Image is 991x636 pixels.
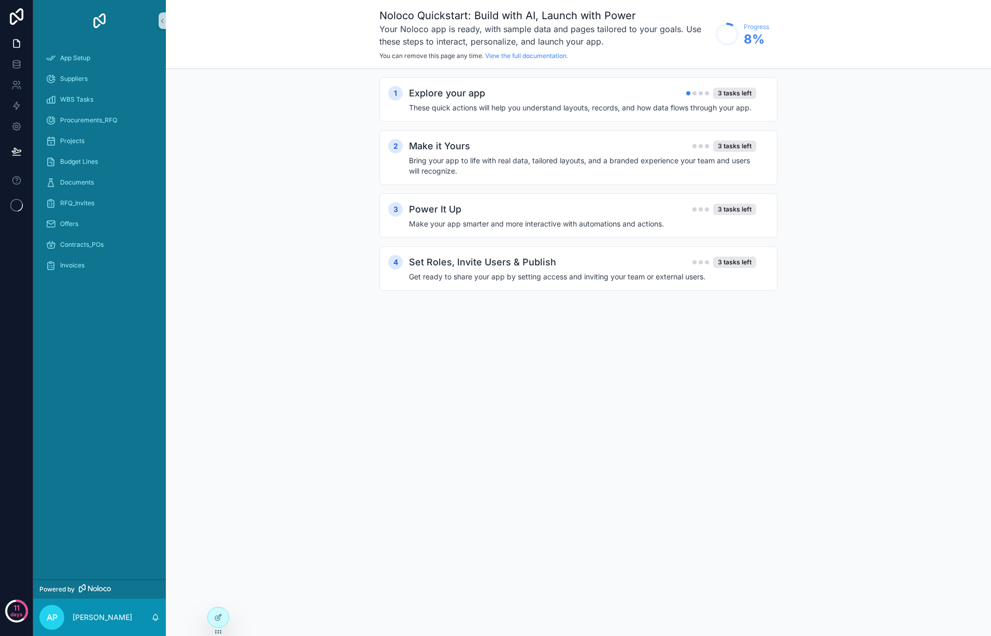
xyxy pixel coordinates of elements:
span: AP [47,611,58,624]
span: Offers [60,220,78,228]
h1: Noloco Quickstart: Build with AI, Launch with Power [379,8,711,23]
span: Suppliers [60,75,88,83]
div: 4 [388,255,403,270]
a: Suppliers [39,69,160,88]
h4: These quick actions will help you understand layouts, records, and how data flows through your app. [409,103,756,113]
span: App Setup [60,54,90,62]
p: [PERSON_NAME] [73,612,132,623]
div: scrollable content [33,41,166,288]
div: scrollable content [166,69,991,320]
div: 3 tasks left [713,204,756,215]
span: Projects [60,137,84,145]
a: Budget Lines [39,152,160,171]
h2: Make it Yours [409,139,470,153]
p: days [10,607,23,621]
a: Offers [39,215,160,233]
span: 8 % [744,31,769,48]
span: You can remove this page any time. [379,52,484,60]
h3: Your Noloco app is ready, with sample data and pages tailored to your goals. Use these steps to i... [379,23,711,48]
h4: Bring your app to life with real data, tailored layouts, and a branded experience your team and u... [409,156,756,176]
a: View the full documentation. [485,52,568,60]
h4: Get ready to share your app by setting access and inviting your team or external users. [409,272,756,282]
span: Invoices [60,261,84,270]
h2: Explore your app [409,86,485,101]
img: App logo [91,12,108,29]
span: Documents [60,178,94,187]
div: 3 tasks left [713,257,756,268]
div: 3 tasks left [713,88,756,99]
span: Progress [744,23,769,31]
div: 2 [388,139,403,153]
div: 3 [388,202,403,217]
a: RFQ_Invites [39,194,160,213]
span: WBS Tasks [60,95,93,104]
span: RFQ_Invites [60,199,94,207]
div: 1 [388,86,403,101]
a: WBS Tasks [39,90,160,109]
a: Contracts_POs [39,235,160,254]
a: Invoices [39,256,160,275]
h2: Power It Up [409,202,461,217]
a: App Setup [39,49,160,67]
a: Procurements_RFQ [39,111,160,130]
span: Budget Lines [60,158,98,166]
a: Powered by [33,580,166,599]
a: Documents [39,173,160,192]
span: Powered by [39,585,75,593]
span: Contracts_POs [60,241,104,249]
span: Procurements_RFQ [60,116,117,124]
a: Projects [39,132,160,150]
div: 3 tasks left [713,140,756,152]
p: 11 [13,603,20,613]
h4: Make your app smarter and more interactive with automations and actions. [409,219,756,229]
h2: Set Roles, Invite Users & Publish [409,255,556,270]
